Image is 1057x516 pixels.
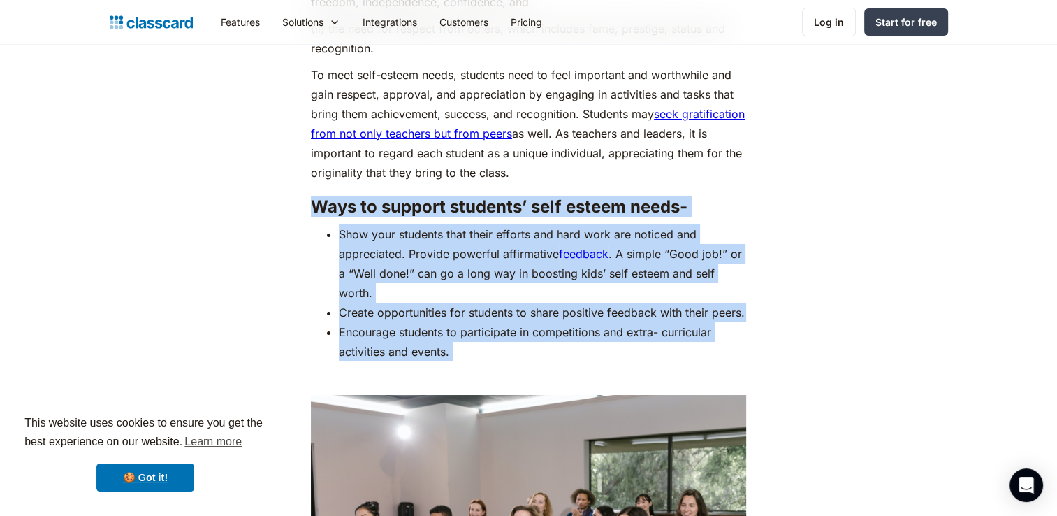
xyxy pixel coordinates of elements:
[500,6,553,38] a: Pricing
[271,6,351,38] div: Solutions
[339,322,746,361] li: Encourage students to participate in competitions and extra- curricular activities and events.
[182,431,244,452] a: learn more about cookies
[428,6,500,38] a: Customers
[110,13,193,32] a: home
[864,8,948,36] a: Start for free
[24,415,266,452] span: This website uses cookies to ensure you get the best experience on our website.
[339,303,746,322] li: Create opportunities for students to share positive feedback with their peers.
[311,196,746,217] h3: Ways to support students’ self esteem needs-
[311,368,746,388] p: ‍
[1009,468,1043,502] div: Open Intercom Messenger
[282,15,323,29] div: Solutions
[210,6,271,38] a: Features
[311,65,746,182] p: To meet self-esteem needs, students need to feel important and worthwhile and gain respect, appro...
[96,464,194,492] a: dismiss cookie message
[559,247,608,261] a: feedback
[351,6,428,38] a: Integrations
[11,401,279,505] div: cookieconsent
[311,107,745,141] a: seek gratification from not only teachers but from peers
[802,8,856,36] a: Log in
[339,224,746,303] li: Show your students that their efforts and hard work are noticed and appreciated. Provide powerful...
[814,15,844,29] div: Log in
[875,15,937,29] div: Start for free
